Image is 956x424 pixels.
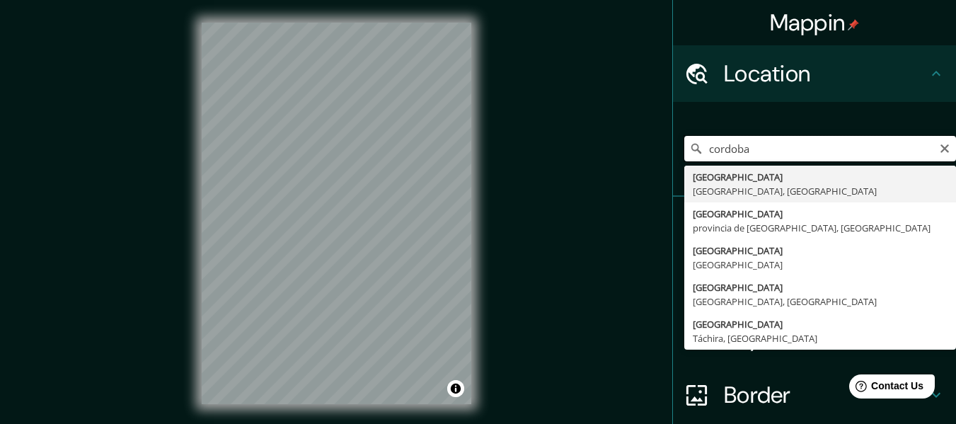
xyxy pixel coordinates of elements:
[673,45,956,102] div: Location
[848,19,859,30] img: pin-icon.png
[724,381,928,409] h4: Border
[830,369,940,408] iframe: Help widget launcher
[673,310,956,367] div: Layout
[673,253,956,310] div: Style
[939,141,950,154] button: Clear
[724,59,928,88] h4: Location
[693,207,948,221] div: [GEOGRAPHIC_DATA]
[693,331,948,345] div: Táchira, [GEOGRAPHIC_DATA]
[693,221,948,235] div: provincia de [GEOGRAPHIC_DATA], [GEOGRAPHIC_DATA]
[693,184,948,198] div: [GEOGRAPHIC_DATA], [GEOGRAPHIC_DATA]
[447,380,464,397] button: Toggle attribution
[693,317,948,331] div: [GEOGRAPHIC_DATA]
[693,258,948,272] div: [GEOGRAPHIC_DATA]
[693,243,948,258] div: [GEOGRAPHIC_DATA]
[693,294,948,309] div: [GEOGRAPHIC_DATA], [GEOGRAPHIC_DATA]
[684,136,956,161] input: Pick your city or area
[770,8,860,37] h4: Mappin
[673,197,956,253] div: Pins
[693,280,948,294] div: [GEOGRAPHIC_DATA]
[693,170,948,184] div: [GEOGRAPHIC_DATA]
[202,23,471,404] canvas: Map
[673,367,956,423] div: Border
[724,324,928,353] h4: Layout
